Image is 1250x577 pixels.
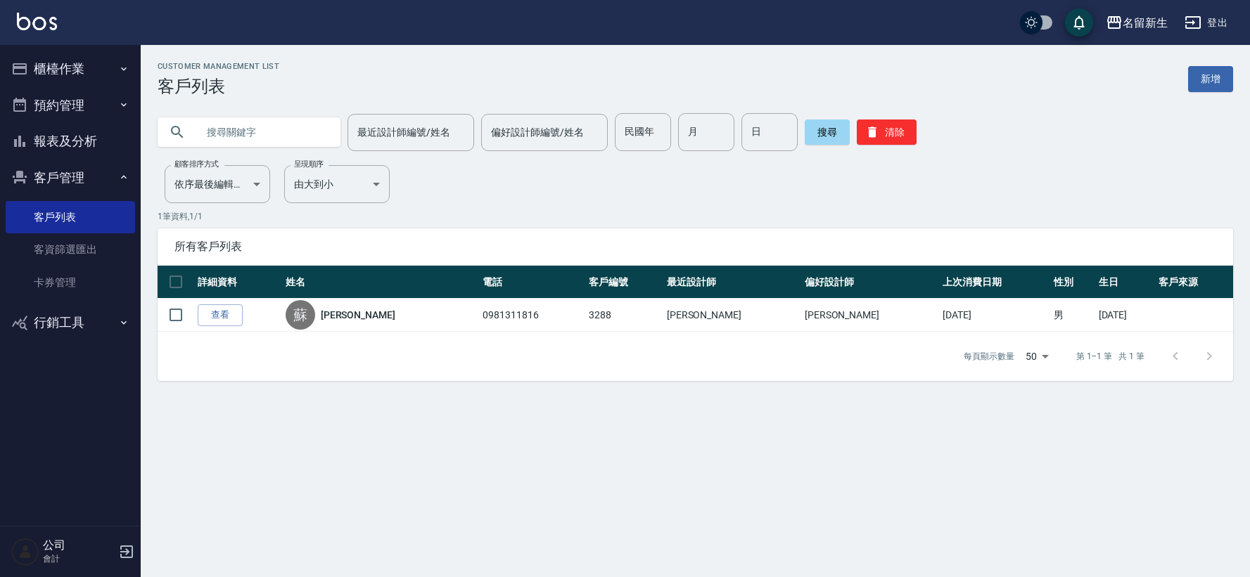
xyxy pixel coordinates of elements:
[939,266,1050,299] th: 上次消費日期
[6,123,135,160] button: 報表及分析
[585,266,663,299] th: 客戶編號
[1123,14,1168,32] div: 名留新生
[801,299,939,332] td: [PERSON_NAME]
[1095,299,1155,332] td: [DATE]
[6,304,135,341] button: 行銷工具
[321,308,395,322] a: [PERSON_NAME]
[17,13,57,30] img: Logo
[663,266,801,299] th: 最近設計師
[479,299,585,332] td: 0981311816
[1155,266,1233,299] th: 客戶來源
[284,165,390,203] div: 由大到小
[198,304,243,326] a: 查看
[294,159,324,169] label: 呈現順序
[6,201,135,233] a: 客戶列表
[43,552,115,565] p: 會計
[6,266,135,299] a: 卡券管理
[282,266,479,299] th: 姓名
[11,538,39,566] img: Person
[1100,8,1173,37] button: 名留新生
[1095,266,1155,299] th: 生日
[43,538,115,552] h5: 公司
[857,119,917,145] button: 清除
[158,210,1233,223] p: 1 筆資料, 1 / 1
[174,159,219,169] label: 顧客排序方式
[6,160,135,196] button: 客戶管理
[479,266,585,299] th: 電話
[1050,299,1095,332] td: 男
[158,77,279,96] h3: 客戶列表
[801,266,939,299] th: 偏好設計師
[1050,266,1095,299] th: 性別
[1020,337,1054,375] div: 50
[286,300,315,330] div: 蘇
[805,119,850,145] button: 搜尋
[663,299,801,332] td: [PERSON_NAME]
[939,299,1050,332] td: [DATE]
[1065,8,1093,37] button: save
[6,233,135,266] a: 客資篩選匯出
[197,113,329,151] input: 搜尋關鍵字
[165,165,270,203] div: 依序最後編輯時間
[964,350,1014,363] p: 每頁顯示數量
[1076,350,1144,363] p: 第 1–1 筆 共 1 筆
[585,299,663,332] td: 3288
[6,51,135,87] button: 櫃檯作業
[6,87,135,124] button: 預約管理
[174,240,1216,254] span: 所有客戶列表
[158,62,279,71] h2: Customer Management List
[1179,10,1233,36] button: 登出
[1188,66,1233,92] a: 新增
[194,266,282,299] th: 詳細資料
